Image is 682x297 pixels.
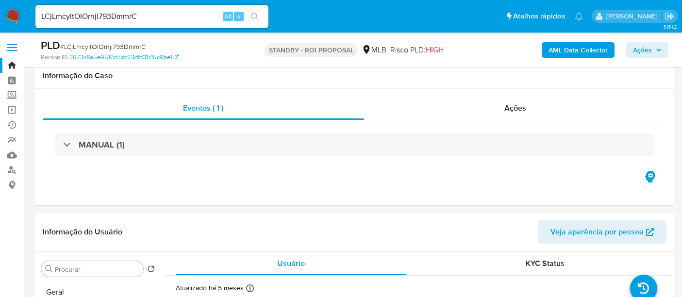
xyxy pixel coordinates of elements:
span: HIGH [426,44,444,55]
span: Ações [633,42,652,58]
b: Person ID [41,53,67,62]
p: STANDBY - ROI PROPOSAL [265,43,358,57]
h3: MANUAL (1) [79,139,125,150]
span: Risco PLD: [390,45,444,55]
span: Atalhos rápidos [513,11,565,21]
a: Notificações [575,12,583,20]
h1: Informação do Caso [43,71,666,81]
a: 3673c8a5e9510d7dc23dfd31c15c9be1 [69,53,179,62]
span: # LCjLmcyItOIOrnji793DmmrC [60,42,146,51]
button: Procurar [45,265,53,273]
input: Procurar [55,265,139,274]
span: KYC Status [526,258,565,269]
button: Retornar ao pedido padrão [147,265,155,276]
div: MANUAL (1) [54,133,655,156]
span: Veja aparência por pessoa [550,220,644,244]
button: search-icon [245,10,265,23]
p: erico.trevizan@mercadopago.com.br [606,12,661,21]
button: Ações [626,42,668,58]
p: Atualizado há 5 meses [176,283,244,293]
span: Usuário [277,258,305,269]
a: Sair [665,11,675,21]
button: Veja aparência por pessoa [538,220,666,244]
button: AML Data Collector [542,42,615,58]
span: Ações [504,102,526,114]
span: s [237,12,240,21]
div: MLB [362,45,386,55]
span: Alt [224,12,232,21]
b: AML Data Collector [549,42,608,58]
h1: Informação do Usuário [43,227,122,237]
b: PLD [41,37,60,53]
span: Eventos ( 1 ) [183,102,223,114]
input: Pesquise usuários ou casos... [35,10,268,23]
